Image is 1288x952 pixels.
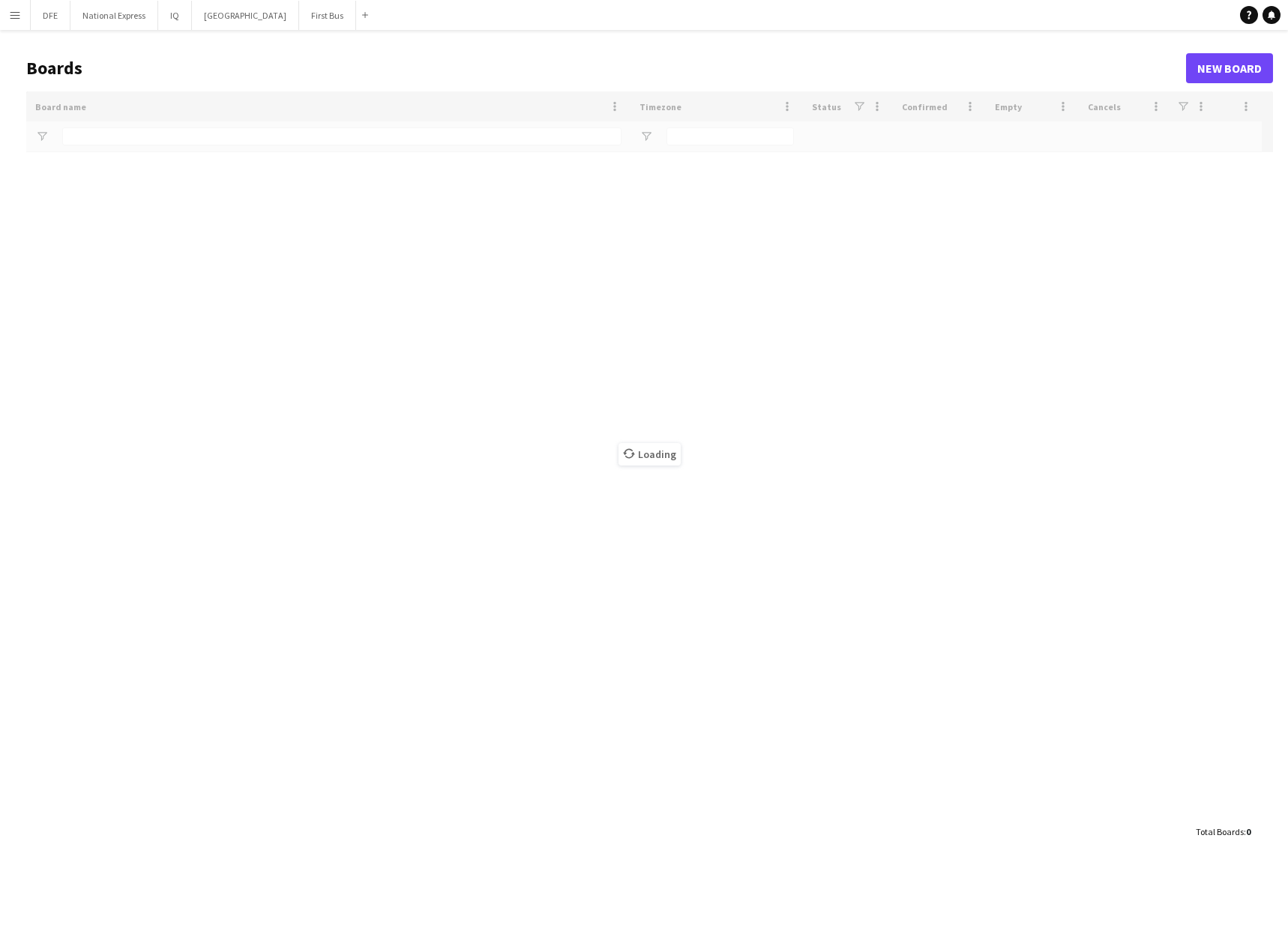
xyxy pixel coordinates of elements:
[31,1,70,30] button: DFE
[70,1,158,30] button: National Express
[1246,826,1251,837] span: 0
[192,1,299,30] button: [GEOGRAPHIC_DATA]
[1196,817,1251,846] div: :
[299,1,356,30] button: First Bus
[158,1,192,30] button: IQ
[1196,826,1244,837] span: Total Boards
[26,57,1186,79] h1: Boards
[1186,53,1273,83] a: New Board
[619,443,681,466] span: Loading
